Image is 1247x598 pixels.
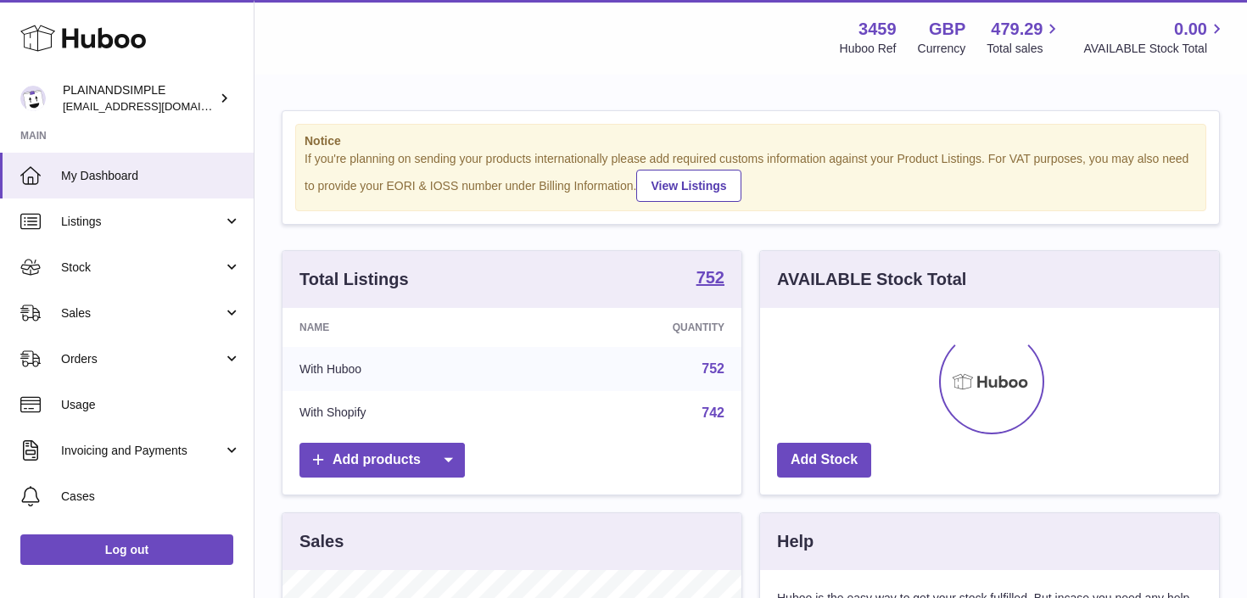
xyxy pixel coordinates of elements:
a: Add Stock [777,443,871,478]
h3: Help [777,530,814,553]
span: Total sales [987,41,1062,57]
span: Sales [61,305,223,321]
a: 742 [702,405,724,420]
a: View Listings [636,170,741,202]
strong: 752 [696,269,724,286]
span: Stock [61,260,223,276]
a: 479.29 Total sales [987,18,1062,57]
td: With Shopify [282,391,530,435]
a: 752 [702,361,724,376]
h3: Sales [299,530,344,553]
span: Listings [61,214,223,230]
span: [EMAIL_ADDRESS][DOMAIN_NAME] [63,99,249,113]
div: If you're planning on sending your products internationally please add required customs informati... [305,151,1197,202]
span: Cases [61,489,241,505]
div: Currency [918,41,966,57]
img: duco@plainandsimple.com [20,86,46,111]
span: 479.29 [991,18,1043,41]
span: Invoicing and Payments [61,443,223,459]
span: AVAILABLE Stock Total [1083,41,1227,57]
div: Huboo Ref [840,41,897,57]
th: Name [282,308,530,347]
a: 752 [696,269,724,289]
span: 0.00 [1174,18,1207,41]
td: With Huboo [282,347,530,391]
strong: Notice [305,133,1197,149]
strong: 3459 [858,18,897,41]
h3: Total Listings [299,268,409,291]
div: PLAINANDSIMPLE [63,82,215,115]
strong: GBP [929,18,965,41]
span: Orders [61,351,223,367]
a: Add products [299,443,465,478]
th: Quantity [530,308,741,347]
a: 0.00 AVAILABLE Stock Total [1083,18,1227,57]
span: My Dashboard [61,168,241,184]
a: Log out [20,534,233,565]
span: Usage [61,397,241,413]
h3: AVAILABLE Stock Total [777,268,966,291]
